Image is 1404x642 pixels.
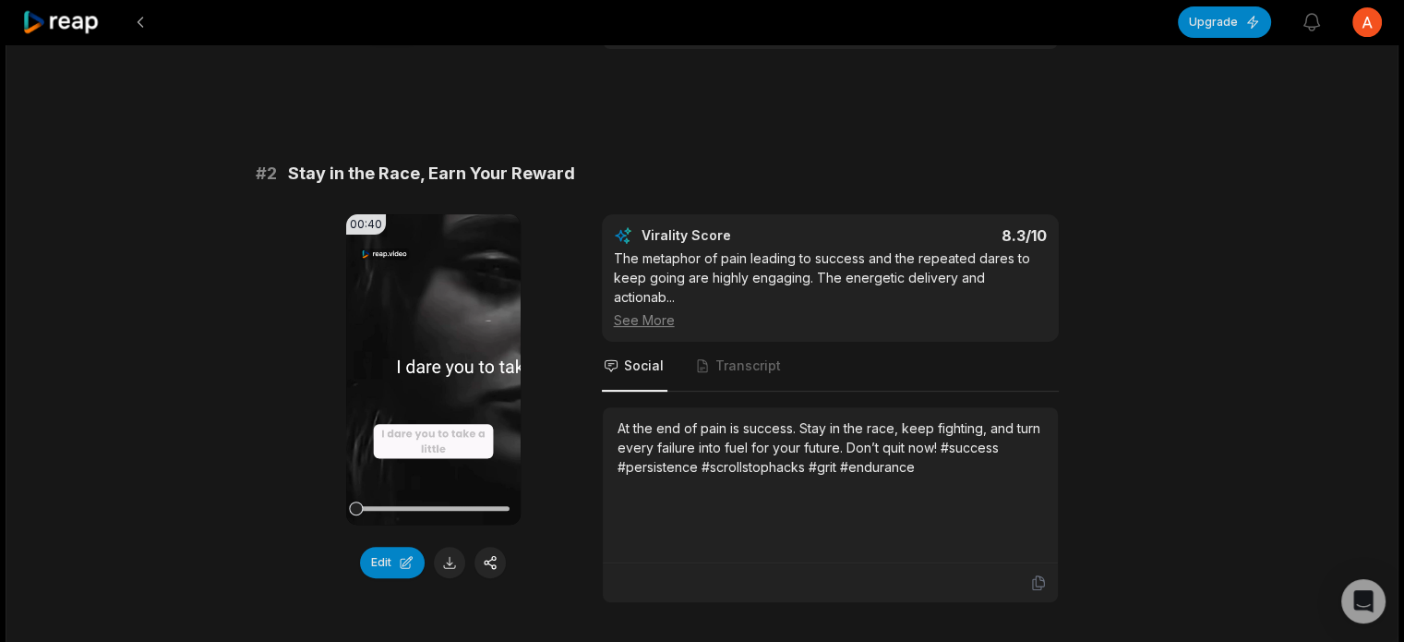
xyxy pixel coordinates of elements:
nav: Tabs [602,342,1059,392]
div: Virality Score [642,226,840,245]
video: Your browser does not support mp4 format. [346,214,521,525]
div: The metaphor of pain leading to success and the repeated dares to keep going are highly engaging.... [614,248,1047,330]
button: Upgrade [1178,6,1271,38]
span: Transcript [715,357,781,375]
div: See More [614,310,1047,330]
div: Open Intercom Messenger [1341,579,1386,624]
span: Stay in the Race, Earn Your Reward [288,161,575,187]
span: Social [624,357,664,375]
div: 8.3 /10 [848,226,1047,245]
span: # 2 [256,161,277,187]
button: Edit [360,547,425,578]
div: At the end of pain is success. Stay in the race, keep fighting, and turn every failure into fuel ... [618,418,1043,477]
